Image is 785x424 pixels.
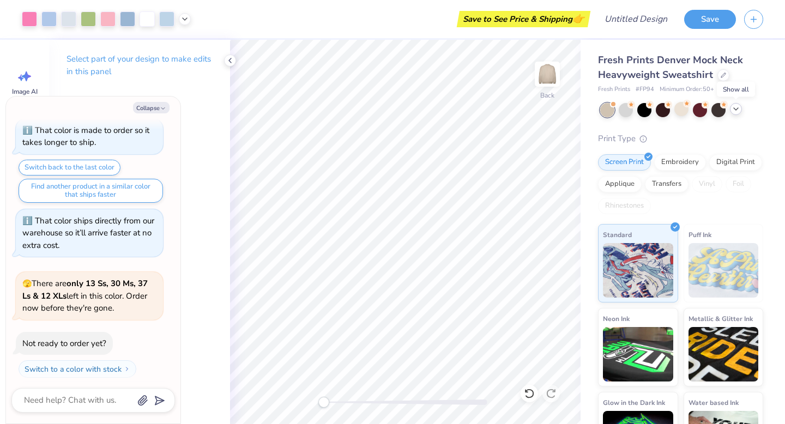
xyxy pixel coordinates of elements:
[22,215,154,251] div: That color ships directly from our warehouse so it’ll arrive faster at no extra cost.
[22,125,149,148] div: That color is made to order so it takes longer to ship.
[598,176,642,192] div: Applique
[19,381,170,398] button: Switch to a similar product with stock
[603,327,673,381] img: Neon Ink
[636,85,654,94] span: # FP94
[684,10,736,29] button: Save
[22,278,148,313] span: There are left in this color. Order now before they're gone.
[654,154,706,171] div: Embroidery
[603,397,665,408] span: Glow in the Dark Ink
[726,176,751,192] div: Foil
[22,278,148,301] strong: only 13 Ss, 30 Ms, 37 Ls & 12 XLs
[717,82,755,97] div: Show all
[22,338,106,349] div: Not ready to order yet?
[689,313,753,324] span: Metallic & Glitter Ink
[19,160,120,175] button: Switch back to the last color
[19,360,136,378] button: Switch to a color with stock
[124,366,130,372] img: Switch to a color with stock
[709,154,762,171] div: Digital Print
[596,8,676,30] input: Untitled Design
[598,85,630,94] span: Fresh Prints
[318,397,329,408] div: Accessibility label
[603,313,630,324] span: Neon Ink
[598,53,743,81] span: Fresh Prints Denver Mock Neck Heavyweight Sweatshirt
[660,85,714,94] span: Minimum Order: 50 +
[689,397,739,408] span: Water based Ink
[603,243,673,298] img: Standard
[598,154,651,171] div: Screen Print
[12,87,38,96] span: Image AI
[460,11,588,27] div: Save to See Price & Shipping
[536,63,558,85] img: Back
[689,243,759,298] img: Puff Ink
[598,198,651,214] div: Rhinestones
[133,102,170,113] button: Collapse
[645,176,689,192] div: Transfers
[603,229,632,240] span: Standard
[689,229,711,240] span: Puff Ink
[598,132,763,145] div: Print Type
[19,179,163,203] button: Find another product in a similar color that ships faster
[540,90,554,100] div: Back
[692,176,722,192] div: Vinyl
[689,327,759,381] img: Metallic & Glitter Ink
[22,278,32,289] span: 🫣
[572,12,584,25] span: 👉
[67,53,213,78] p: Select part of your design to make edits in this panel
